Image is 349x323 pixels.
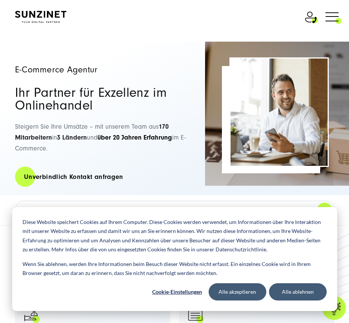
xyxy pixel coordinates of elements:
[15,66,192,74] h1: E-Commerce Agentur
[269,283,327,300] button: Alle ablehnen
[15,201,334,219] a: Expertise
[15,11,66,23] img: SUNZINET Full Service Digital Agentur
[22,218,327,254] p: Diese Website speichert Cookies auf Ihrem Computer. Diese Cookies werden verwendet, um Informatio...
[15,122,192,154] p: Steigern Sie Ihre Umsätze – mit unserem Team aus in und im E-Commerce.
[148,283,206,300] button: Cookie-Einstellungen
[97,134,172,141] span: über 20 Jahren Erfahrung
[208,283,266,300] button: Alle akzeptieren
[15,123,169,141] strong: 170 Mitarbeitern
[205,42,349,186] img: E-Commerce Agentur SUNZINET - hintergrund Bild mit Paket
[22,260,327,278] p: Wenn Sie ablehnen, werden Ihre Informationen beim Besuch dieser Website nicht erfasst. Ein einzel...
[12,207,337,311] div: Cookie banner
[57,134,87,141] strong: 3 Ländern
[15,166,132,188] a: Unverbindlich Kontakt anfragen
[15,86,192,112] h2: Ihr Partner für Exzellenz im Onlinehandel
[231,59,328,166] img: E-Commerce Agentur SUNZINET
